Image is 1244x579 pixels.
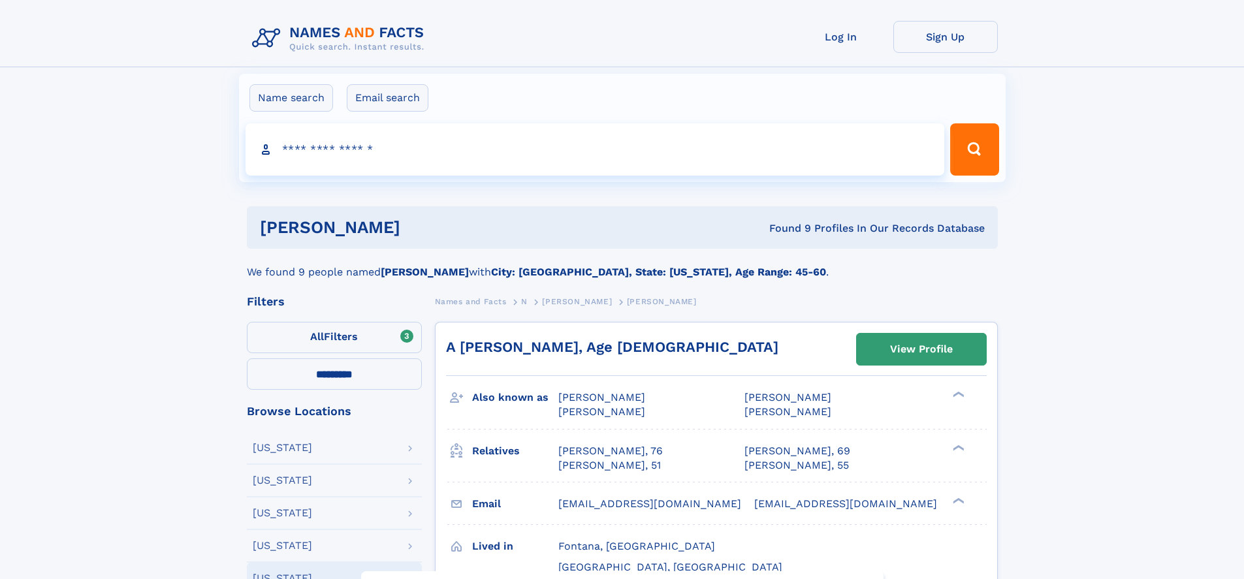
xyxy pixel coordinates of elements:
[789,21,893,53] a: Log In
[949,496,965,505] div: ❯
[950,123,998,176] button: Search Button
[310,330,324,343] span: All
[472,440,558,462] h3: Relatives
[472,386,558,409] h3: Also known as
[744,391,831,403] span: [PERSON_NAME]
[521,293,528,309] a: N
[744,458,849,473] a: [PERSON_NAME], 55
[247,322,422,353] label: Filters
[472,493,558,515] h3: Email
[253,540,312,551] div: [US_STATE]
[857,334,986,365] a: View Profile
[949,443,965,452] div: ❯
[247,21,435,56] img: Logo Names and Facts
[558,497,741,510] span: [EMAIL_ADDRESS][DOMAIN_NAME]
[949,390,965,399] div: ❯
[744,405,831,418] span: [PERSON_NAME]
[584,221,985,236] div: Found 9 Profiles In Our Records Database
[446,339,778,355] a: A [PERSON_NAME], Age [DEMOGRAPHIC_DATA]
[893,21,998,53] a: Sign Up
[381,266,469,278] b: [PERSON_NAME]
[627,297,697,306] span: [PERSON_NAME]
[347,84,428,112] label: Email search
[542,293,612,309] a: [PERSON_NAME]
[435,293,507,309] a: Names and Facts
[472,535,558,557] h3: Lived in
[558,444,663,458] a: [PERSON_NAME], 76
[247,296,422,307] div: Filters
[890,334,953,364] div: View Profile
[754,497,937,510] span: [EMAIL_ADDRESS][DOMAIN_NAME]
[521,297,528,306] span: N
[249,84,333,112] label: Name search
[542,297,612,306] span: [PERSON_NAME]
[558,540,715,552] span: Fontana, [GEOGRAPHIC_DATA]
[558,391,645,403] span: [PERSON_NAME]
[246,123,945,176] input: search input
[558,405,645,418] span: [PERSON_NAME]
[253,475,312,486] div: [US_STATE]
[253,508,312,518] div: [US_STATE]
[744,444,850,458] a: [PERSON_NAME], 69
[558,561,782,573] span: [GEOGRAPHIC_DATA], [GEOGRAPHIC_DATA]
[260,219,585,236] h1: [PERSON_NAME]
[558,458,661,473] a: [PERSON_NAME], 51
[247,405,422,417] div: Browse Locations
[491,266,826,278] b: City: [GEOGRAPHIC_DATA], State: [US_STATE], Age Range: 45-60
[247,249,998,280] div: We found 9 people named with .
[253,443,312,453] div: [US_STATE]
